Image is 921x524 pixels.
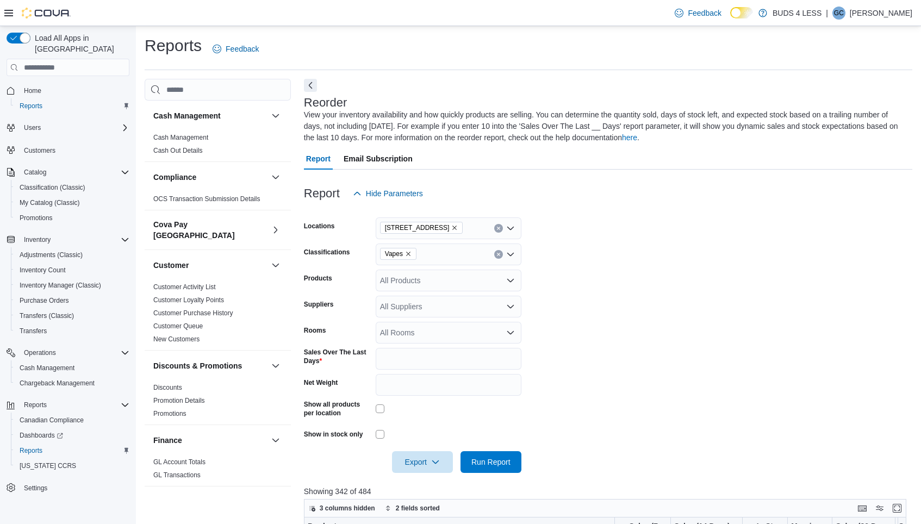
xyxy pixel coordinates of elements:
[15,248,87,261] a: Adjustments (Classic)
[145,131,291,161] div: Cash Management
[304,300,334,309] label: Suppliers
[392,451,453,473] button: Export
[153,322,203,330] a: Customer Queue
[11,428,134,443] a: Dashboards
[506,224,515,233] button: Open list of options
[153,172,267,183] button: Compliance
[11,413,134,428] button: Canadian Compliance
[24,168,46,177] span: Catalog
[20,481,129,495] span: Settings
[15,279,129,292] span: Inventory Manager (Classic)
[20,346,60,359] button: Operations
[20,281,101,290] span: Inventory Manager (Classic)
[11,458,134,473] button: [US_STATE] CCRS
[15,309,78,322] a: Transfers (Classic)
[153,410,186,417] a: Promotions
[670,2,725,24] a: Feedback
[494,250,503,259] button: Clear input
[304,274,332,283] label: Products
[730,7,753,18] input: Dark Mode
[20,482,52,495] a: Settings
[20,233,129,246] span: Inventory
[153,260,189,271] h3: Customer
[153,397,205,404] a: Promotion Details
[826,7,828,20] p: |
[15,181,90,194] a: Classification (Classic)
[380,248,416,260] span: Vapes
[20,183,85,192] span: Classification (Classic)
[153,219,267,241] button: Cova Pay [GEOGRAPHIC_DATA]
[153,147,203,154] a: Cash Out Details
[20,266,66,275] span: Inventory Count
[15,99,129,113] span: Reports
[15,294,129,307] span: Purchase Orders
[11,247,134,263] button: Adjustments (Classic)
[11,376,134,391] button: Chargeback Management
[11,98,134,114] button: Reports
[20,379,95,388] span: Chargeback Management
[2,397,134,413] button: Reports
[385,222,450,233] span: [STREET_ADDRESS]
[15,211,57,224] a: Promotions
[15,211,129,224] span: Promotions
[15,99,47,113] a: Reports
[20,311,74,320] span: Transfers (Classic)
[15,444,129,457] span: Reports
[11,308,134,323] button: Transfers (Classic)
[24,146,55,155] span: Customers
[153,458,206,466] a: GL Account Totals
[20,446,42,455] span: Reports
[15,361,79,375] a: Cash Management
[304,348,371,365] label: Sales Over The Last Days
[24,86,41,95] span: Home
[20,233,55,246] button: Inventory
[385,248,403,259] span: Vapes
[306,148,331,170] span: Report
[269,434,282,447] button: Finance
[20,84,46,97] a: Home
[20,296,69,305] span: Purchase Orders
[145,381,291,425] div: Discounts & Promotions
[153,384,182,391] a: Discounts
[153,110,267,121] button: Cash Management
[2,165,134,180] button: Catalog
[396,504,440,513] span: 2 fields sorted
[153,435,182,446] h3: Finance
[15,444,47,457] a: Reports
[304,400,371,417] label: Show all products per location
[11,443,134,458] button: Reports
[11,293,134,308] button: Purchase Orders
[304,486,912,497] p: Showing 342 of 484
[304,79,317,92] button: Next
[15,264,129,277] span: Inventory Count
[381,502,444,515] button: 2 fields sorted
[24,348,56,357] span: Operations
[15,414,88,427] a: Canadian Compliance
[20,121,45,134] button: Users
[304,109,907,144] div: View your inventory availability and how quickly products are selling. You can determine the quan...
[405,251,412,257] button: Remove Vapes from selection in this group
[24,484,47,492] span: Settings
[850,7,912,20] p: [PERSON_NAME]
[11,180,134,195] button: Classification (Classic)
[20,198,80,207] span: My Catalog (Classic)
[471,457,511,467] span: Run Report
[15,459,80,472] a: [US_STATE] CCRS
[153,360,267,371] button: Discounts & Promotions
[20,214,53,222] span: Promotions
[11,278,134,293] button: Inventory Manager (Classic)
[153,134,208,141] a: Cash Management
[11,360,134,376] button: Cash Management
[20,364,74,372] span: Cash Management
[688,8,721,18] span: Feedback
[153,309,233,317] a: Customer Purchase History
[15,414,129,427] span: Canadian Compliance
[20,327,47,335] span: Transfers
[2,480,134,496] button: Settings
[15,309,129,322] span: Transfers (Classic)
[20,144,60,157] a: Customers
[304,187,340,200] h3: Report
[226,43,259,54] span: Feedback
[506,276,515,285] button: Open list of options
